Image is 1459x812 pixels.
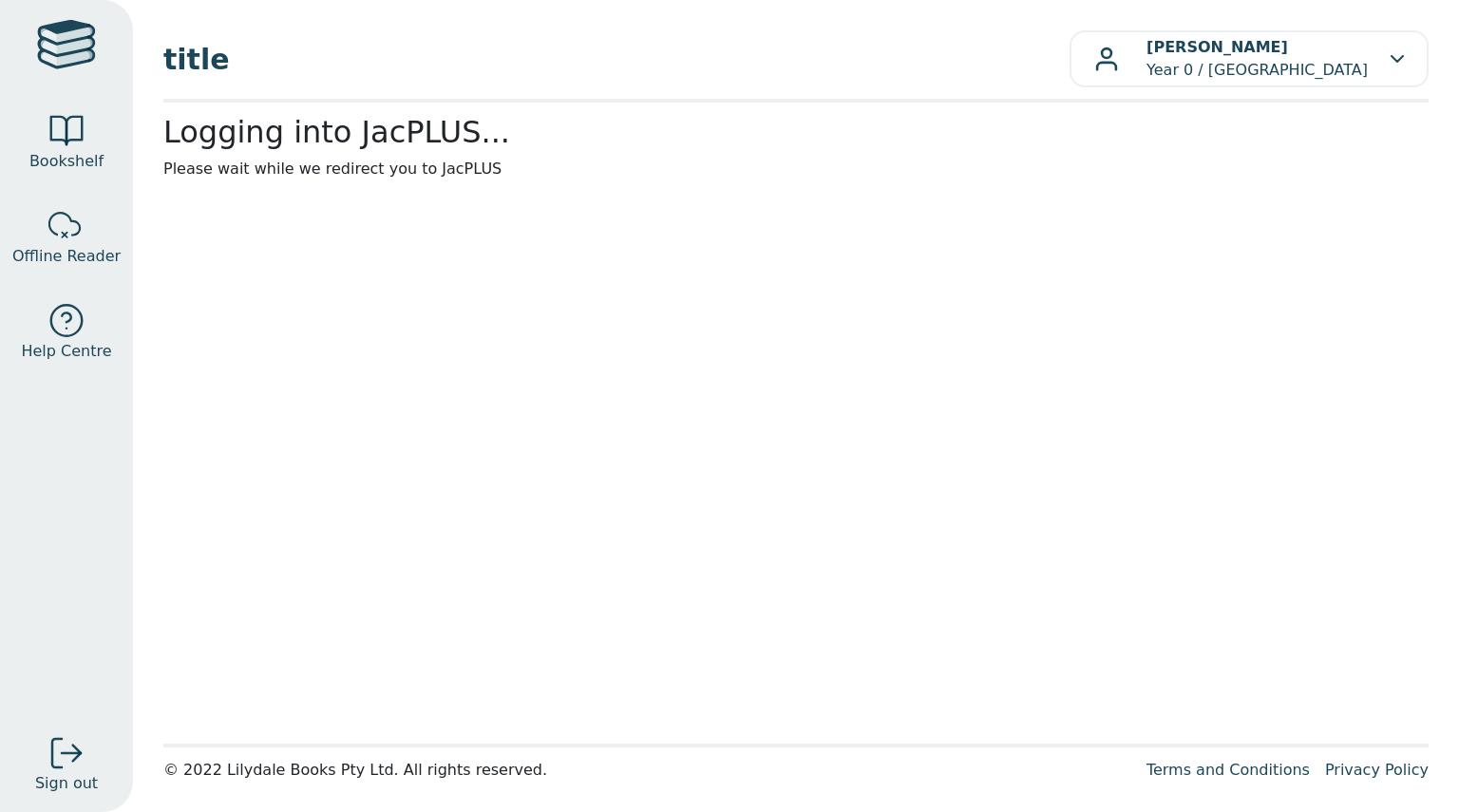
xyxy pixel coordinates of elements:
div: © 2022 Lilydale Books Pty Ltd. All rights reserved. [163,759,1131,782]
h2: Logging into JacPLUS... [163,114,1429,150]
span: Bookshelf [29,150,104,173]
a: Privacy Policy [1325,761,1429,779]
span: Offline Reader [12,245,121,268]
a: Terms and Conditions [1146,761,1310,779]
span: Sign out [35,772,98,795]
button: [PERSON_NAME]Year 0 / [GEOGRAPHIC_DATA] [1070,30,1429,87]
span: Help Centre [21,340,111,363]
b: [PERSON_NAME] [1146,38,1288,56]
p: Please wait while we redirect you to JacPLUS [163,158,1429,180]
span: title [163,38,1070,81]
p: Year 0 / [GEOGRAPHIC_DATA] [1146,36,1368,82]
